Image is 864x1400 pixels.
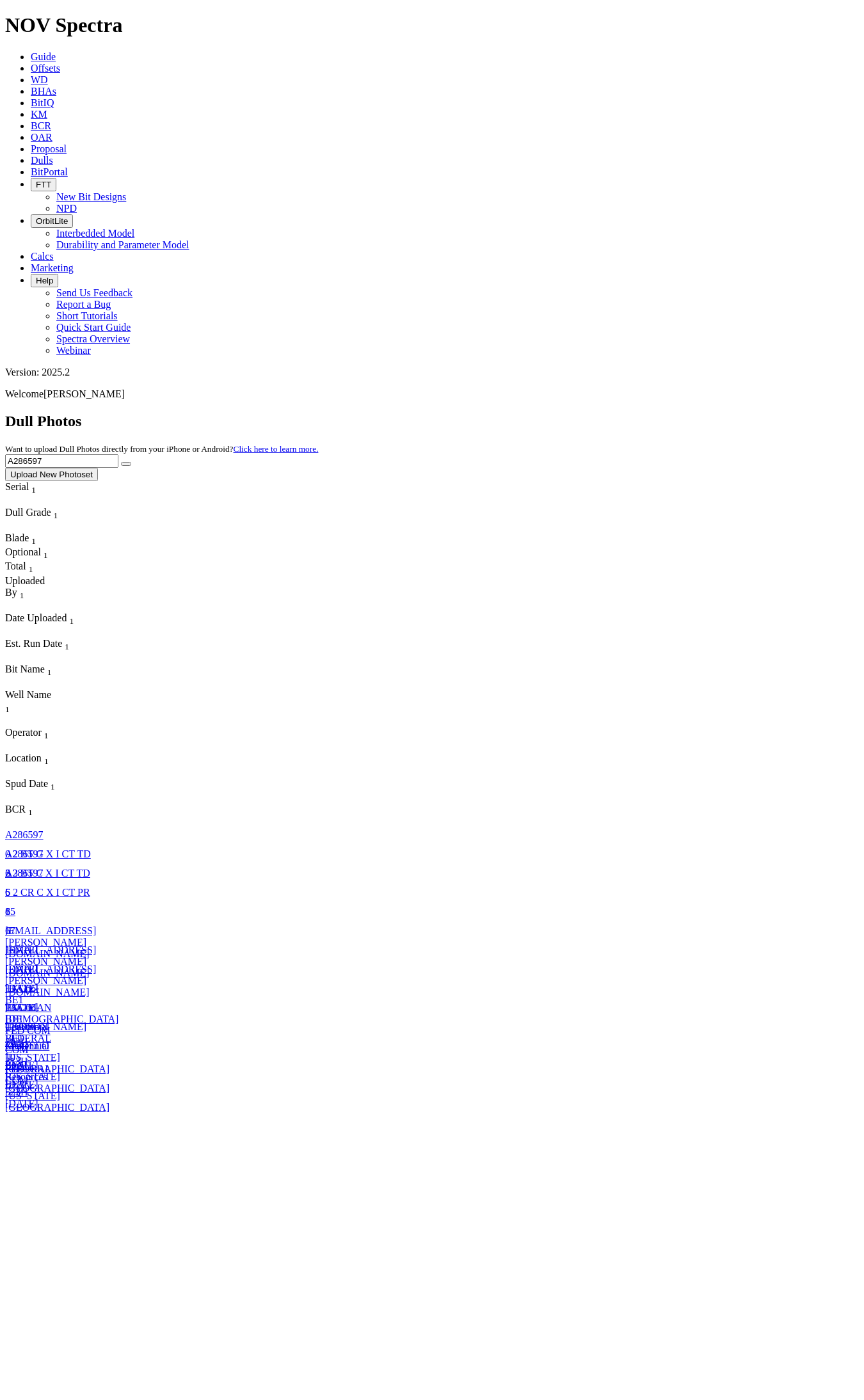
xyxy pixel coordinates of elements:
[5,778,48,789] span: Spud Date
[31,166,68,177] a: BitPortal
[234,444,319,454] a: Click here to learn more.
[5,561,26,571] span: Total
[5,664,45,674] span: Bit Name
[5,741,53,752] div: Column Menu
[56,239,189,250] a: Durability and Parameter Model
[31,109,47,120] a: KM
[5,468,98,481] button: Upload New Photoset
[5,1021,53,1044] div: TKC66-BE1
[5,868,837,1136] a: A2865975 2 CR C X I CT PR6615[EMAIL_ADDRESS][PERSON_NAME][DOMAIN_NAME][DATE][DATE]TKC66-BE1MODELO...
[5,689,51,700] span: Well Name
[5,612,101,638] div: Sort None
[5,868,60,879] div: A286597
[5,1098,82,1110] div: [DATE]
[5,868,95,879] div: 2 3 BT C X I CT TD
[56,299,111,310] a: Report a Bug
[31,143,67,154] span: Proposal
[5,944,50,956] div: 15
[5,454,118,468] input: Search Serial Number
[56,191,126,202] a: New Bit Designs
[69,612,74,623] span: Sort None
[5,638,62,649] span: Est. Run Date
[5,507,51,518] span: Dull Grade
[5,481,29,492] span: Serial
[5,575,53,601] div: Uploaded By Sort None
[31,74,48,85] span: WD
[51,778,55,789] span: Sort None
[5,752,53,778] div: Sort None
[5,575,45,598] span: Uploaded By
[31,86,56,97] span: BHAs
[36,180,51,189] span: FTT
[5,727,53,752] div: Sort None
[31,132,52,143] a: OAR
[31,63,60,74] a: Offsets
[5,1060,53,1083] div: Eog Resources
[5,638,95,664] div: Sort None
[56,203,77,214] a: NPD
[31,481,36,492] span: Sort None
[5,1040,53,1098] div: MODELO 10 FEDERAL COM 523H
[54,507,58,518] span: Sort None
[56,322,131,333] a: Quick Start Guide
[5,944,53,979] div: [EMAIL_ADDRESS][PERSON_NAME][DOMAIN_NAME]
[5,532,50,546] div: Sort None
[5,575,53,612] div: Sort None
[5,413,859,430] h2: Dull Photos
[31,51,56,62] span: Guide
[5,818,56,829] div: Column Menu
[5,507,95,521] div: Dull Grade Sort None
[5,444,318,454] small: Want to upload Dull Photos directly from your iPhone or Android?
[5,532,29,543] span: Blade
[54,511,58,520] sub: 1
[31,532,36,543] span: Sort None
[5,532,50,546] div: Blade Sort None
[44,752,49,763] span: Sort None
[65,638,69,649] span: Sort None
[5,848,837,1117] a: A2865972 3 BT C X I CT TD6817[EMAIL_ADDRESS][PERSON_NAME][DOMAIN_NAME][DATE][DATE]TKC66-BE1[PERSO...
[36,216,68,226] span: OrbitLite
[5,546,50,561] div: Optional Sort None
[44,550,48,560] sub: 1
[31,97,54,108] a: BitIQ
[44,727,49,738] span: Sort None
[29,561,33,571] span: Sort None
[5,804,56,829] div: Sort None
[5,521,95,532] div: Column Menu
[56,228,134,239] a: Interbedded Model
[5,507,95,532] div: Sort None
[5,752,42,763] span: Location
[5,705,10,715] sub: 1
[5,715,53,727] div: Column Menu
[31,214,73,228] button: OrbitLite
[5,689,53,726] div: Sort None
[5,727,42,738] span: Operator
[5,1021,53,1067] div: [PERSON_NAME] FEDERAL COM 313H
[5,626,101,638] div: Column Menu
[31,485,36,495] sub: 1
[5,778,82,792] div: Spud Date Sort None
[5,601,53,612] div: Column Menu
[47,667,52,677] sub: 1
[5,727,53,741] div: Operator Sort None
[5,983,101,994] div: [DATE]
[5,752,53,767] div: Location Sort None
[5,906,50,918] div: 6
[5,13,859,37] h1: NOV Spectra
[5,829,60,841] div: A286597
[5,829,837,1098] a: A2865970 2 BT G X I CT TD6615[EMAIL_ADDRESS][PERSON_NAME][DOMAIN_NAME][DATE][DATE]TKC66-BE1PAC-MA...
[5,481,60,495] div: Serial Sort None
[31,120,51,131] a: BCR
[31,155,53,166] a: Dulls
[5,612,67,623] span: Date Uploaded
[5,546,50,561] div: Sort None
[5,964,53,998] div: [EMAIL_ADDRESS][PERSON_NAME][DOMAIN_NAME]
[5,664,53,689] div: Sort None
[5,848,60,860] div: A286597
[44,731,49,740] sub: 1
